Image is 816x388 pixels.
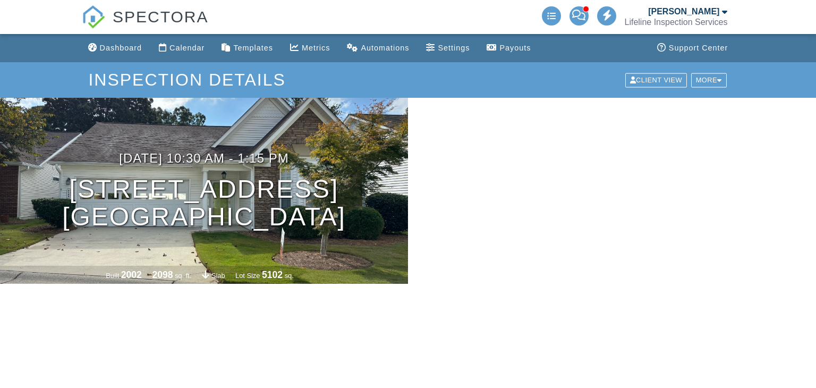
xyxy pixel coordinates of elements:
div: 2098 [152,269,173,280]
a: Automations (Advanced) [343,38,413,58]
div: Metrics [302,44,330,52]
a: Metrics [286,38,334,58]
span: Lot Size [235,272,260,280]
span: slab [211,272,225,280]
a: SPECTORA [82,16,209,36]
div: Calendar [169,44,205,52]
a: Dashboard [84,38,146,58]
span: sq. [285,272,294,280]
a: Templates [217,38,277,58]
div: Settings [438,44,470,52]
div: Payouts [499,44,531,52]
a: Payouts [482,38,535,58]
a: Client View [624,75,690,83]
div: Client View [625,73,687,87]
a: Settings [422,38,474,58]
h3: [DATE] 10:30 am - 1:15 pm [119,151,288,165]
span: Built [106,272,119,280]
a: Support Center [653,38,733,58]
h1: Inspection Details [88,71,727,89]
div: Automations [361,44,409,52]
div: Lifeline Inspection Services [625,17,728,28]
div: More [691,73,727,87]
a: Calendar [155,38,209,58]
h1: [STREET_ADDRESS] [GEOGRAPHIC_DATA] [62,175,346,232]
div: Templates [233,44,273,52]
div: Dashboard [100,44,142,52]
span: sq. ft. [175,272,191,280]
div: [PERSON_NAME] [648,6,719,17]
div: 2002 [121,269,142,280]
img: The Best Home Inspection Software - Spectora [82,5,105,29]
span: SPECTORA [113,5,209,28]
div: Support Center [669,44,728,52]
div: 5102 [262,269,283,280]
